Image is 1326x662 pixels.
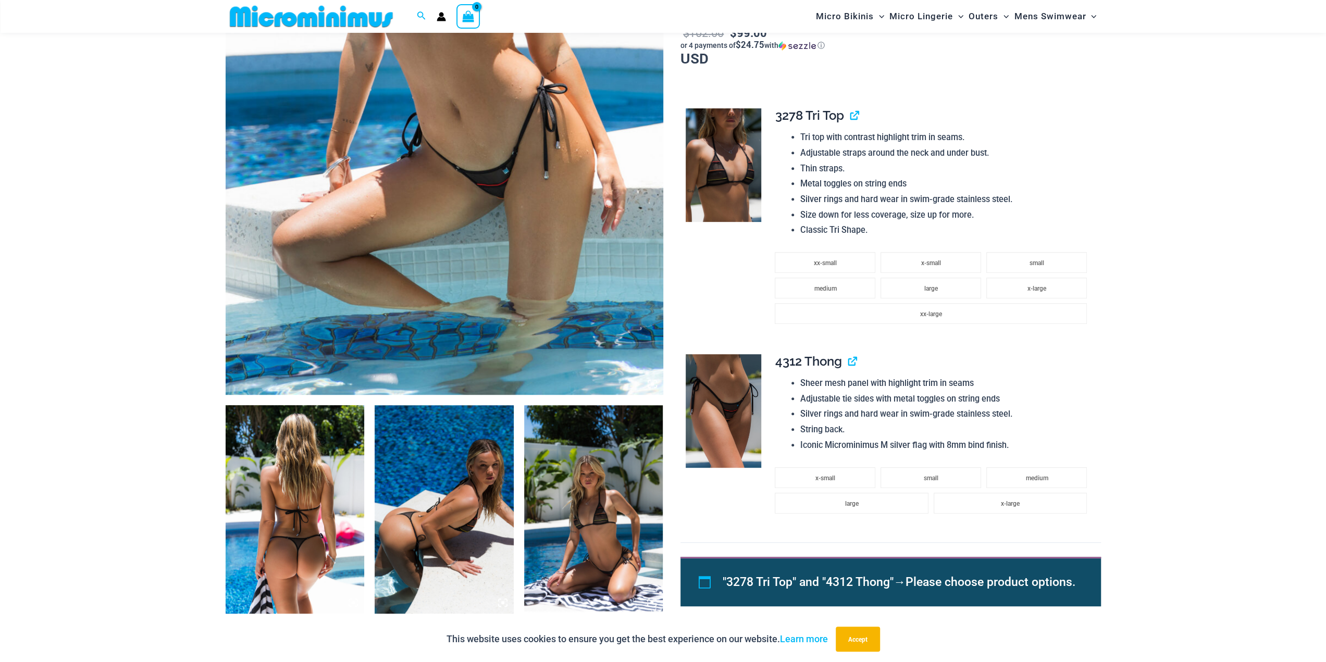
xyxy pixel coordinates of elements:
[680,24,1100,66] p: USD
[686,108,761,222] img: Sonic Rush Black Neon 3278 Tri Top
[800,161,1092,177] li: Thin straps.
[920,310,942,318] span: xx-large
[815,474,835,482] span: x-small
[437,12,446,21] a: Account icon link
[845,500,859,507] span: large
[906,575,1075,589] span: Please choose product options.
[226,5,397,28] img: MM SHOP LOGO FLAT
[800,438,1092,453] li: Iconic Microminimus M silver flag with 8mm bind finish.
[683,25,724,40] bdi: 102.00
[986,467,1087,488] li: medium
[447,631,828,647] p: This website uses cookies to ensure you get the best experience on our website.
[800,376,1092,391] li: Sheer mesh panel with highlight trim in seams
[921,259,941,267] span: x-small
[723,570,1077,594] li: →
[924,474,938,482] span: small
[934,493,1087,514] li: x-large
[775,303,1087,324] li: xx-large
[778,41,816,51] img: Sezzle
[775,354,841,369] span: 4312 Thong
[775,467,875,488] li: x-small
[1027,285,1046,292] span: x-large
[1030,259,1044,267] span: small
[816,3,874,30] span: Micro Bikinis
[800,422,1092,438] li: String back.
[226,405,365,614] img: Sonic Rush Black Neon 3278 Tri Top 4312 Thong Bikini
[874,3,884,30] span: Menu Toggle
[680,40,1100,51] div: or 4 payments of$24.75withSezzle Click to learn more about Sezzle
[998,3,1009,30] span: Menu Toggle
[686,354,761,468] img: Sonic Rush Black Neon 4312 Thong Bikini
[889,3,953,30] span: Micro Lingerie
[524,405,663,614] img: Sonic Rush Black Neon 3278 Tri Top 4312 Thong Bikini
[813,3,887,30] a: Micro BikinisMenu ToggleMenu Toggle
[924,285,938,292] span: large
[887,3,966,30] a: Micro LingerieMenu ToggleMenu Toggle
[680,40,1100,51] div: or 4 payments of with
[730,25,767,40] bdi: 99.00
[814,259,837,267] span: xx-small
[966,3,1011,30] a: OutersMenu ToggleMenu Toggle
[881,278,981,298] li: large
[800,130,1092,145] li: Tri top with contrast highlight trim in seams.
[953,3,963,30] span: Menu Toggle
[1014,3,1086,30] span: Mens Swimwear
[417,10,426,23] a: Search icon link
[730,25,737,40] span: $
[456,4,480,28] a: View Shopping Cart, empty
[814,285,836,292] span: medium
[800,192,1092,207] li: Silver rings and hard wear in swim-grade stainless steel.
[1086,3,1096,30] span: Menu Toggle
[723,575,894,589] span: "3278 Tri Top" and "4312 Thong"
[800,145,1092,161] li: Adjustable straps around the neck and under bust.
[969,3,998,30] span: Outers
[986,252,1087,273] li: small
[1011,3,1099,30] a: Mens SwimwearMenu ToggleMenu Toggle
[683,25,689,40] span: $
[775,493,928,514] li: large
[881,467,981,488] li: small
[800,222,1092,238] li: Classic Tri Shape.
[800,207,1092,223] li: Size down for less coverage, size up for more.
[881,252,981,273] li: x-small
[775,278,875,298] li: medium
[775,252,875,273] li: xx-small
[736,39,764,51] span: $24.75
[800,176,1092,192] li: Metal toggles on string ends
[375,405,514,614] img: Sonic Rush Black Neon 3278 Tri Top 4312 Thong Bikini
[812,2,1101,31] nav: Site Navigation
[836,627,880,652] button: Accept
[986,278,1087,298] li: x-large
[800,391,1092,407] li: Adjustable tie sides with metal toggles on string ends
[775,108,844,123] span: 3278 Tri Top
[780,633,828,644] a: Learn more
[1001,500,1020,507] span: x-large
[800,406,1092,422] li: Silver rings and hard wear in swim-grade stainless steel.
[1025,474,1048,482] span: medium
